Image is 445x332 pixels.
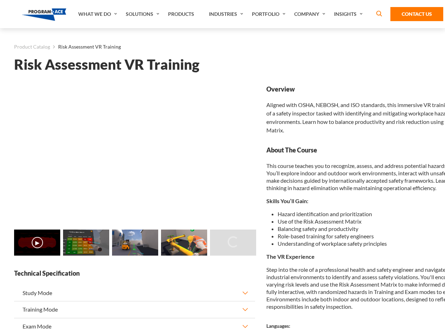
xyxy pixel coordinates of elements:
[14,230,60,256] img: Risk Assessment VR Training - Video 0
[32,237,43,248] button: ▶
[112,230,158,256] img: Risk Assessment VR Training - Preview 2
[161,230,207,256] img: Risk Assessment VR Training - Preview 3
[22,8,67,21] img: Program-Ace
[14,301,255,318] button: Training Mode
[14,269,255,278] strong: Technical Specification
[14,285,255,301] button: Study Mode
[63,230,109,256] img: Risk Assessment VR Training - Preview 1
[14,42,50,51] a: Product Catalog
[14,85,255,220] iframe: Risk Assessment VR Training - Video 0
[50,42,121,51] li: Risk Assessment VR Training
[390,7,443,21] a: Contact Us
[266,323,290,329] strong: Languages:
